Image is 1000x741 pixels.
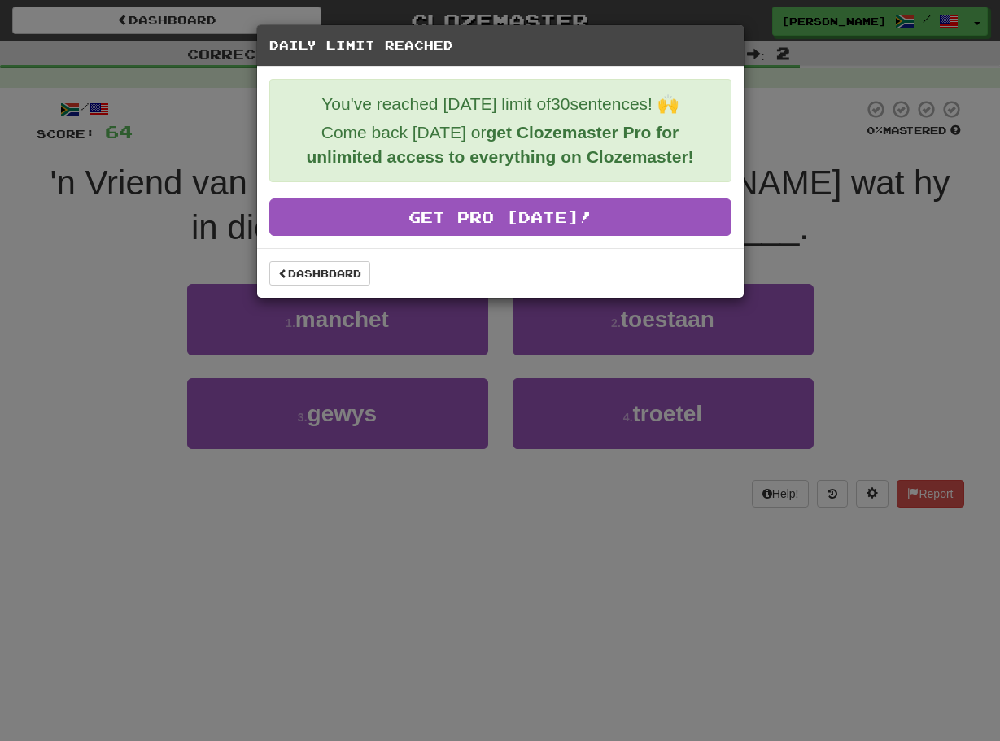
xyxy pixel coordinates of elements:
a: Dashboard [269,261,370,286]
a: Get Pro [DATE]! [269,198,731,236]
h5: Daily Limit Reached [269,37,731,54]
p: Come back [DATE] or [282,120,718,169]
strong: get Clozemaster Pro for unlimited access to everything on Clozemaster! [306,123,693,166]
p: You've reached [DATE] limit of 30 sentences! 🙌 [282,92,718,116]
